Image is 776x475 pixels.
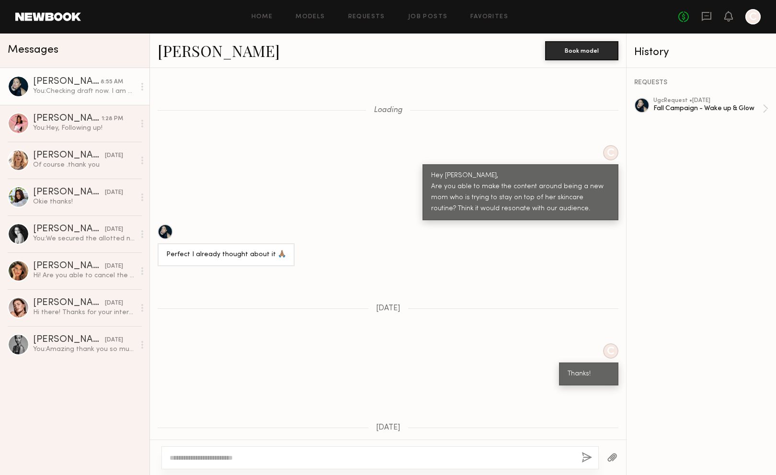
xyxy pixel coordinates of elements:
[33,77,101,87] div: [PERSON_NAME]
[251,14,273,20] a: Home
[33,114,102,124] div: [PERSON_NAME]
[408,14,448,20] a: Job Posts
[33,335,105,345] div: [PERSON_NAME]
[745,9,761,24] a: C
[33,151,105,160] div: [PERSON_NAME]
[568,369,610,380] div: Thanks!
[33,225,105,234] div: [PERSON_NAME]
[33,197,135,206] div: Okie thanks!
[653,104,763,113] div: Fall Campaign - Wake up & Glow
[158,40,280,61] a: [PERSON_NAME]
[105,336,123,345] div: [DATE]
[634,79,768,86] div: REQUESTS
[653,98,763,104] div: ugc Request • [DATE]
[33,261,105,271] div: [PERSON_NAME]
[33,160,135,170] div: Of course .thank you
[166,249,286,260] div: Perfect I already thought about it 🙏🏽
[105,262,123,271] div: [DATE]
[374,106,402,114] span: Loading
[105,225,123,234] div: [DATE]
[33,345,135,354] div: You: Amazing thank you so much [PERSON_NAME]
[105,151,123,160] div: [DATE]
[105,299,123,308] div: [DATE]
[33,234,135,243] div: You: We secured the allotted number of partnerships. I will reach out if we need additional conte...
[634,47,768,58] div: History
[101,78,123,87] div: 8:55 AM
[33,87,135,96] div: You: Checking draft now. I am not seeing the option to request a new revision
[102,114,123,124] div: 1:28 PM
[33,124,135,133] div: You: Hey, Following up!
[296,14,325,20] a: Models
[33,188,105,197] div: [PERSON_NAME]
[33,271,135,280] div: Hi! Are you able to cancel the job please? Just want to make sure you don’t send products my way....
[545,41,618,60] button: Book model
[470,14,508,20] a: Favorites
[431,170,610,215] div: Hey [PERSON_NAME], Are you able to make the content around being a new mom who is trying to stay ...
[653,98,768,120] a: ugcRequest •[DATE]Fall Campaign - Wake up & Glow
[376,305,400,313] span: [DATE]
[348,14,385,20] a: Requests
[105,188,123,197] div: [DATE]
[33,308,135,317] div: Hi there! Thanks for your interest :) Is there any flexibility in the budget? Typically for an ed...
[376,424,400,432] span: [DATE]
[8,45,58,56] span: Messages
[545,46,618,54] a: Book model
[33,298,105,308] div: [PERSON_NAME]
